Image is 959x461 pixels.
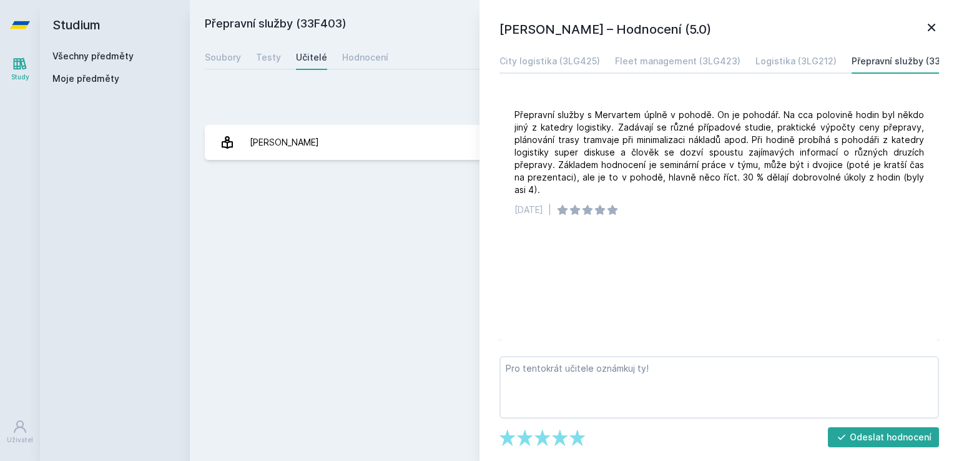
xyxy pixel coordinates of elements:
a: Uživatel [2,413,37,451]
a: Testy [256,45,281,70]
div: Hodnocení [342,51,388,64]
a: Study [2,50,37,88]
span: Moje předměty [52,72,119,85]
div: Study [11,72,29,82]
div: [PERSON_NAME] [250,130,319,155]
a: Učitelé [296,45,327,70]
div: Přepravní služby s Mervartem úplně v pohodě. On je pohodář. Na cca polovině hodin byl někdo jiný ... [514,109,924,196]
h2: Přepravní služby (33F403) [205,15,804,35]
div: Testy [256,51,281,64]
a: Soubory [205,45,241,70]
div: Učitelé [296,51,327,64]
div: Uživatel [7,435,33,445]
a: Všechny předměty [52,51,134,61]
div: Soubory [205,51,241,64]
a: [PERSON_NAME] 1 hodnocení 5.0 [205,125,944,160]
a: Hodnocení [342,45,388,70]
